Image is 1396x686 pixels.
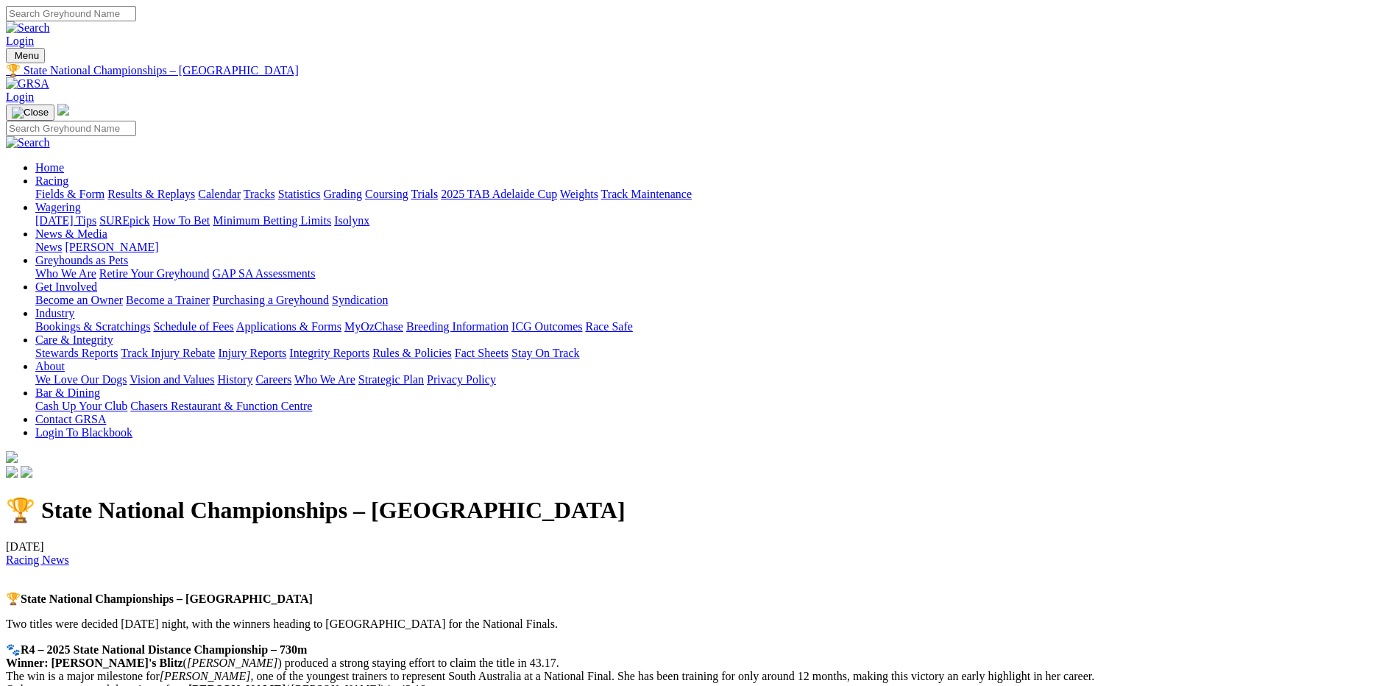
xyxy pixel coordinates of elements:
[6,91,34,103] a: Login
[6,496,1390,524] h1: 🏆 State National Championships – [GEOGRAPHIC_DATA]
[217,373,252,386] a: History
[130,400,312,412] a: Chasers Restaurant & Function Centre
[35,201,81,213] a: Wagering
[35,227,107,240] a: News & Media
[35,373,127,386] a: We Love Our Dogs
[35,241,62,253] a: News
[160,670,251,682] em: [PERSON_NAME]
[57,104,69,116] img: logo-grsa-white.png
[560,188,598,200] a: Weights
[35,188,104,200] a: Fields & Form
[121,347,215,359] a: Track Injury Rebate
[213,214,331,227] a: Minimum Betting Limits
[601,188,692,200] a: Track Maintenance
[35,320,1390,333] div: Industry
[6,466,18,478] img: facebook.svg
[35,161,64,174] a: Home
[6,540,69,566] span: [DATE]
[6,63,1390,77] a: 🏆 State National Championships – [GEOGRAPHIC_DATA]
[12,107,49,119] img: Close
[6,136,50,149] img: Search
[35,373,1390,386] div: About
[51,657,183,669] strong: [PERSON_NAME]'s Blitz
[358,373,424,386] a: Strategic Plan
[187,657,278,669] em: [PERSON_NAME]
[511,347,579,359] a: Stay On Track
[35,360,65,372] a: About
[153,320,233,333] a: Schedule of Fees
[126,294,210,306] a: Become a Trainer
[35,294,1390,307] div: Get Involved
[35,267,96,280] a: Who We Are
[427,373,496,386] a: Privacy Policy
[107,188,195,200] a: Results & Replays
[35,174,68,187] a: Racing
[255,373,291,386] a: Careers
[35,214,96,227] a: [DATE] Tips
[344,320,403,333] a: MyOzChase
[6,592,1390,606] p: 🏆
[411,188,438,200] a: Trials
[324,188,362,200] a: Grading
[198,188,241,200] a: Calendar
[35,280,97,293] a: Get Involved
[244,188,275,200] a: Tracks
[6,451,18,463] img: logo-grsa-white.png
[455,347,509,359] a: Fact Sheets
[372,347,452,359] a: Rules & Policies
[332,294,388,306] a: Syndication
[35,413,106,425] a: Contact GRSA
[6,35,34,47] a: Login
[21,593,313,605] strong: State National Championships – [GEOGRAPHIC_DATA]
[441,188,557,200] a: 2025 TAB Adelaide Cup
[6,21,50,35] img: Search
[511,320,582,333] a: ICG Outcomes
[334,214,369,227] a: Isolynx
[35,400,127,412] a: Cash Up Your Club
[21,643,307,656] strong: R4 – 2025 State National Distance Championship – 730m
[213,267,316,280] a: GAP SA Assessments
[35,241,1390,254] div: News & Media
[35,426,132,439] a: Login To Blackbook
[35,214,1390,227] div: Wagering
[153,214,210,227] a: How To Bet
[21,466,32,478] img: twitter.svg
[99,214,149,227] a: SUREpick
[130,373,214,386] a: Vision and Values
[35,400,1390,413] div: Bar & Dining
[35,267,1390,280] div: Greyhounds as Pets
[35,347,118,359] a: Stewards Reports
[236,320,341,333] a: Applications & Forms
[6,554,69,566] a: Racing News
[6,105,54,121] button: Toggle navigation
[365,188,408,200] a: Coursing
[278,188,321,200] a: Statistics
[99,267,210,280] a: Retire Your Greyhound
[6,48,45,63] button: Toggle navigation
[289,347,369,359] a: Integrity Reports
[35,386,100,399] a: Bar & Dining
[585,320,632,333] a: Race Safe
[35,333,113,346] a: Care & Integrity
[6,618,1390,631] p: Two titles were decided [DATE] night, with the winners heading to [GEOGRAPHIC_DATA] for the Natio...
[6,657,48,669] strong: Winner:
[35,347,1390,360] div: Care & Integrity
[35,254,128,266] a: Greyhounds as Pets
[15,50,39,61] span: Menu
[213,294,329,306] a: Purchasing a Greyhound
[406,320,509,333] a: Breeding Information
[294,373,355,386] a: Who We Are
[35,188,1390,201] div: Racing
[6,77,49,91] img: GRSA
[65,241,158,253] a: [PERSON_NAME]
[6,6,136,21] input: Search
[35,320,150,333] a: Bookings & Scratchings
[35,307,74,319] a: Industry
[35,294,123,306] a: Become an Owner
[6,121,136,136] input: Search
[218,347,286,359] a: Injury Reports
